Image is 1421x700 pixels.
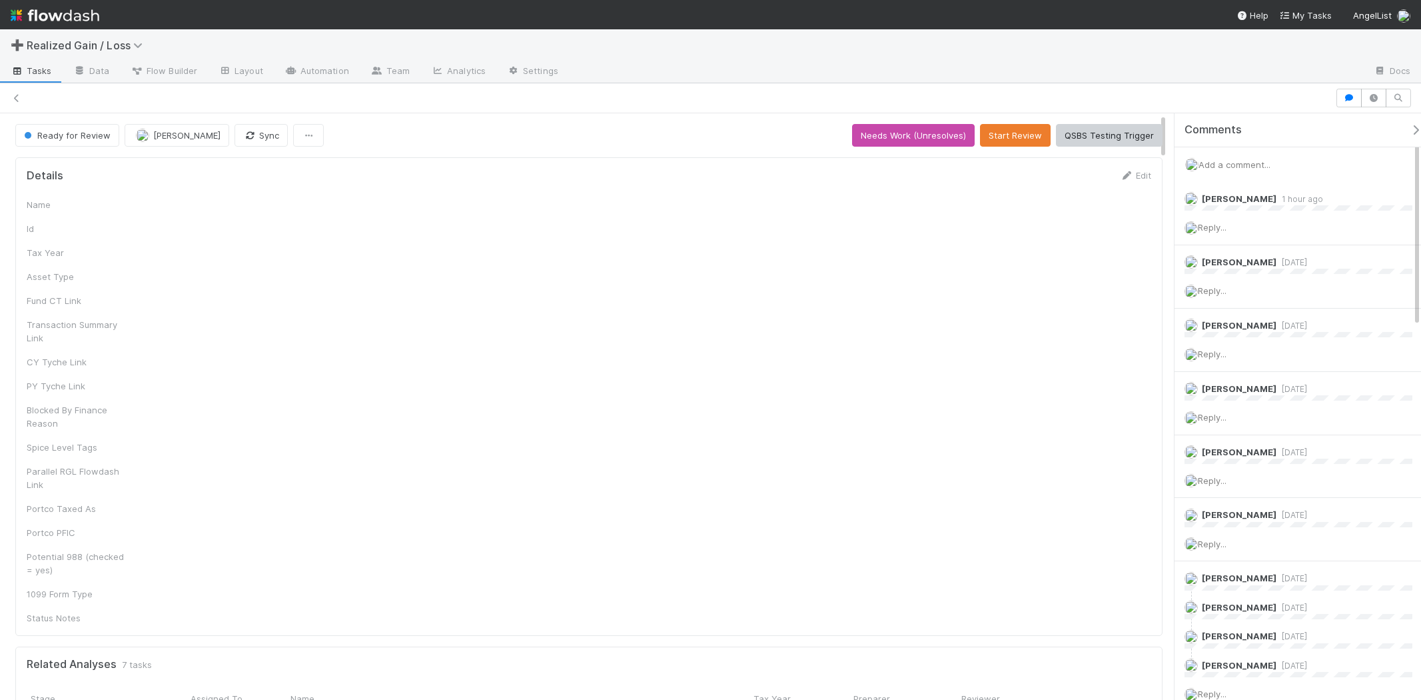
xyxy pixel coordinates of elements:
span: [PERSON_NAME] [1202,660,1276,671]
span: My Tasks [1279,10,1332,21]
div: Help [1236,9,1268,22]
span: [DATE] [1276,447,1307,457]
div: Transaction Summary Link [27,318,127,345]
img: avatar_66854b90-094e-431f-b713-6ac88429a2b8.png [1184,474,1198,487]
span: Reply... [1198,475,1226,486]
span: AngelList [1353,10,1392,21]
span: [PERSON_NAME] [1202,257,1276,267]
a: Data [63,61,120,83]
img: avatar_66854b90-094e-431f-b713-6ac88429a2b8.png [1184,382,1198,395]
div: Tax Year [27,246,127,259]
span: [DATE] [1276,631,1307,641]
span: [PERSON_NAME] [1202,509,1276,520]
a: Settings [496,61,569,83]
a: My Tasks [1279,9,1332,22]
div: Spice Level Tags [27,441,127,454]
span: Add a comment... [1198,159,1270,170]
div: Portco PFIC [27,526,127,539]
span: Realized Gain / Loss [27,39,149,52]
span: Reply... [1198,689,1226,699]
span: [PERSON_NAME] [1202,383,1276,394]
span: Reply... [1198,285,1226,296]
img: avatar_66854b90-094e-431f-b713-6ac88429a2b8.png [1184,192,1198,205]
img: avatar_66854b90-094e-431f-b713-6ac88429a2b8.png [1184,221,1198,235]
button: Sync [235,124,288,147]
span: [DATE] [1276,257,1307,267]
span: [DATE] [1276,603,1307,613]
a: Edit [1120,170,1151,181]
span: [DATE] [1276,661,1307,671]
img: avatar_66854b90-094e-431f-b713-6ac88429a2b8.png [1184,630,1198,643]
img: avatar_66854b90-094e-431f-b713-6ac88429a2b8.png [1184,601,1198,614]
div: Portco Taxed As [27,502,127,515]
img: avatar_66854b90-094e-431f-b713-6ac88429a2b8.png [1184,255,1198,269]
a: Team [360,61,420,83]
button: Start Review [980,124,1051,147]
img: avatar_66854b90-094e-431f-b713-6ac88429a2b8.png [1184,572,1198,585]
div: Fund CT Link [27,294,127,307]
span: Reply... [1198,349,1226,359]
img: avatar_66854b90-094e-431f-b713-6ac88429a2b8.png [1184,348,1198,361]
button: QSBS Testing Trigger [1056,124,1163,147]
a: Docs [1363,61,1421,83]
span: [DATE] [1276,573,1307,583]
div: Id [27,222,127,235]
span: 1 hour ago [1276,194,1323,204]
span: [DATE] [1276,384,1307,394]
div: Potential 988 (checked = yes) [27,550,127,577]
a: Automation [274,61,360,83]
div: Blocked By Finance Reason [27,403,127,430]
img: avatar_66854b90-094e-431f-b713-6ac88429a2b8.png [1185,158,1198,171]
img: avatar_66854b90-094e-431f-b713-6ac88429a2b8.png [1184,411,1198,425]
span: Tasks [11,64,52,77]
div: CY Tyche Link [27,355,127,369]
img: avatar_66854b90-094e-431f-b713-6ac88429a2b8.png [1184,319,1198,332]
div: Parallel RGL Flowdash Link [27,465,127,491]
a: Flow Builder [120,61,208,83]
span: [DATE] [1276,321,1307,331]
img: logo-inverted-e16ddd16eac7371096b0.svg [11,4,99,27]
span: [PERSON_NAME] [1202,573,1276,583]
span: [PERSON_NAME] [1202,320,1276,331]
img: avatar_66854b90-094e-431f-b713-6ac88429a2b8.png [1184,537,1198,551]
span: ➕ [11,39,24,51]
div: Asset Type [27,270,127,283]
span: [DATE] [1276,510,1307,520]
span: Reply... [1198,539,1226,549]
img: avatar_66854b90-094e-431f-b713-6ac88429a2b8.png [1184,509,1198,522]
button: Needs Work (Unresolves) [852,124,975,147]
span: [PERSON_NAME] [1202,193,1276,204]
a: Analytics [420,61,496,83]
span: [PERSON_NAME] [1202,447,1276,457]
img: avatar_04ed6c9e-3b93-401c-8c3a-8fad1b1fc72c.png [136,129,149,142]
span: [PERSON_NAME] [1202,631,1276,641]
img: avatar_66854b90-094e-431f-b713-6ac88429a2b8.png [1397,9,1410,23]
span: [PERSON_NAME] [1202,602,1276,613]
div: Status Notes [27,611,127,625]
span: Flow Builder [131,64,197,77]
span: Reply... [1198,412,1226,423]
span: [PERSON_NAME] [153,130,221,141]
img: avatar_04ed6c9e-3b93-401c-8c3a-8fad1b1fc72c.png [1184,445,1198,459]
span: 7 tasks [122,658,152,671]
div: PY Tyche Link [27,379,127,393]
img: avatar_66854b90-094e-431f-b713-6ac88429a2b8.png [1184,659,1198,672]
span: Comments [1184,123,1242,137]
span: Reply... [1198,222,1226,233]
div: Name [27,198,127,211]
h5: Details [27,169,63,183]
a: Layout [208,61,274,83]
h5: Related Analyses [27,658,117,671]
button: [PERSON_NAME] [125,124,229,147]
div: 1099 Form Type [27,587,127,601]
img: avatar_66854b90-094e-431f-b713-6ac88429a2b8.png [1184,285,1198,298]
